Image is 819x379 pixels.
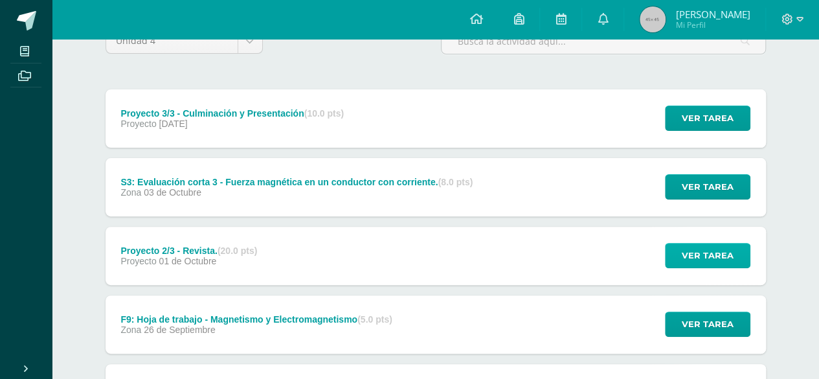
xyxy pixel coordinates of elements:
[120,119,156,129] span: Proyecto
[120,187,141,198] span: Zona
[665,243,750,268] button: Ver tarea
[682,175,734,199] span: Ver tarea
[665,174,750,200] button: Ver tarea
[682,244,734,268] span: Ver tarea
[106,29,262,53] a: Unidad 4
[159,256,217,266] span: 01 de Octubre
[675,19,750,30] span: Mi Perfil
[640,6,666,32] img: 45x45
[357,314,392,325] strong: (5.0 pts)
[120,246,257,256] div: Proyecto 2/3 - Revista.
[120,108,344,119] div: Proyecto 3/3 - Culminación y Presentación
[675,8,750,21] span: [PERSON_NAME]
[665,312,750,337] button: Ver tarea
[144,187,201,198] span: 03 de Octubre
[120,314,392,325] div: F9: Hoja de trabajo - Magnetismo y Electromagnetismo
[665,106,750,131] button: Ver tarea
[218,246,257,256] strong: (20.0 pts)
[682,312,734,336] span: Ver tarea
[116,29,228,53] span: Unidad 4
[438,177,473,187] strong: (8.0 pts)
[120,177,473,187] div: S3: Evaluación corta 3 - Fuerza magnética en un conductor con corriente.
[120,256,156,266] span: Proyecto
[442,29,765,54] input: Busca la actividad aquí...
[304,108,344,119] strong: (10.0 pts)
[682,106,734,130] span: Ver tarea
[144,325,216,335] span: 26 de Septiembre
[159,119,188,129] span: [DATE]
[120,325,141,335] span: Zona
